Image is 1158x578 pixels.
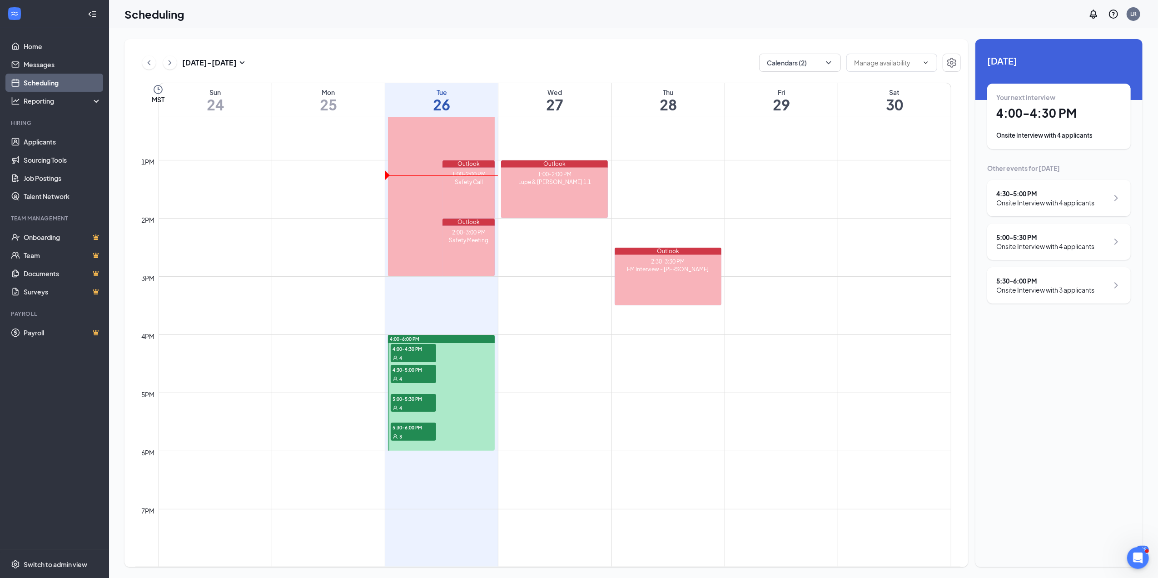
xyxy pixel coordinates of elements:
[144,57,154,68] svg: ChevronLeft
[824,58,833,67] svg: ChevronDown
[391,365,436,374] span: 4:30-5:00 PM
[759,54,841,72] button: Calendars (2)ChevronDown
[501,178,608,186] div: Lupe & [PERSON_NAME] 1:1
[159,83,272,117] a: August 24, 2025
[24,264,101,283] a: DocumentsCrown
[987,54,1131,68] span: [DATE]
[946,57,957,68] svg: Settings
[393,434,398,439] svg: User
[10,9,19,18] svg: WorkstreamLogo
[838,88,951,97] div: Sat
[996,131,1122,140] div: Onsite Interview with 4 applicants
[393,355,398,361] svg: User
[24,228,101,246] a: OnboardingCrown
[498,83,611,117] a: August 27, 2025
[996,285,1094,294] div: Onsite Interview with 3 applicants
[987,164,1131,173] div: Other events for [DATE]
[11,214,99,222] div: Team Management
[442,160,495,168] div: Outlook
[11,96,20,105] svg: Analysis
[1111,193,1122,204] svg: ChevronRight
[996,105,1122,121] h1: 4:00 - 4:30 PM
[24,74,101,92] a: Scheduling
[996,276,1094,285] div: 5:30 - 6:00 PM
[385,83,498,117] a: August 26, 2025
[399,405,402,411] span: 4
[142,56,156,70] button: ChevronLeft
[385,97,498,112] h1: 26
[442,219,495,226] div: Outlook
[922,59,929,66] svg: ChevronDown
[140,331,157,341] div: 4pm
[442,170,495,178] div: 1:00-2:00 PM
[272,88,385,97] div: Mon
[1136,546,1149,553] div: 105
[24,283,101,301] a: SurveysCrown
[996,233,1094,242] div: 5:00 - 5:30 PM
[140,564,157,574] div: 8pm
[24,560,87,569] div: Switch to admin view
[24,187,101,205] a: Talent Network
[615,265,721,273] div: FM Interview - [PERSON_NAME]
[1108,9,1119,20] svg: QuestionInfo
[725,83,838,117] a: August 29, 2025
[385,88,498,97] div: Tue
[498,97,611,112] h1: 27
[1130,10,1137,18] div: LR
[24,96,102,105] div: Reporting
[152,95,164,104] span: MST
[612,88,725,97] div: Thu
[390,336,419,342] span: 4:00-6:00 PM
[442,229,495,236] div: 2:00-3:00 PM
[124,6,184,22] h1: Scheduling
[140,506,157,516] div: 7pm
[725,97,838,112] h1: 29
[24,55,101,74] a: Messages
[163,56,177,70] button: ChevronRight
[996,242,1094,251] div: Onsite Interview with 4 applicants
[442,236,495,244] div: Safety Meeting
[1088,9,1099,20] svg: Notifications
[165,57,174,68] svg: ChevronRight
[24,324,101,342] a: PayrollCrown
[159,97,272,112] h1: 24
[838,97,951,112] h1: 30
[1111,280,1122,291] svg: ChevronRight
[725,88,838,97] div: Fri
[943,54,961,72] button: Settings
[854,58,919,68] input: Manage availability
[11,310,99,318] div: Payroll
[153,84,164,95] svg: Clock
[182,58,237,68] h3: [DATE] - [DATE]
[838,83,951,117] a: August 30, 2025
[140,389,157,399] div: 5pm
[11,119,99,127] div: Hiring
[140,215,157,225] div: 2pm
[140,157,157,167] div: 1pm
[612,97,725,112] h1: 28
[612,83,725,117] a: August 28, 2025
[159,88,272,97] div: Sun
[501,170,608,178] div: 1:00-2:00 PM
[11,560,20,569] svg: Settings
[24,37,101,55] a: Home
[996,189,1094,198] div: 4:30 - 5:00 PM
[88,10,97,19] svg: Collapse
[615,248,721,255] div: Outlook
[442,178,495,186] div: Safety Call
[498,88,611,97] div: Wed
[272,97,385,112] h1: 25
[399,433,402,440] span: 3
[615,258,721,265] div: 2:30-3:30 PM
[393,376,398,382] svg: User
[140,273,157,283] div: 3pm
[391,423,436,432] span: 5:30-6:00 PM
[399,376,402,382] span: 4
[996,93,1122,102] div: Your next interview
[391,344,436,353] span: 4:00-4:30 PM
[1111,236,1122,247] svg: ChevronRight
[24,246,101,264] a: TeamCrown
[272,83,385,117] a: August 25, 2025
[996,198,1094,207] div: Onsite Interview with 4 applicants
